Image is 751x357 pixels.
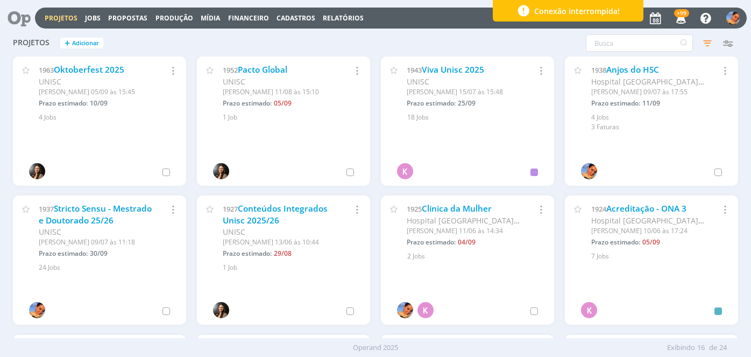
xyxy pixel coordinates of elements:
span: 1943 [407,65,422,75]
span: Conexão interrompida! [534,5,620,17]
div: [PERSON_NAME] 05/09 às 15:45 [39,87,152,97]
span: UNISC [407,76,429,87]
div: 2 Jobs [407,251,542,261]
button: Projetos [41,14,81,23]
span: Prazo estimado: [407,99,456,108]
button: Relatórios [320,14,367,23]
span: +99 [674,9,689,17]
div: 3 Faturas [591,122,726,132]
span: Prazo estimado: [223,249,272,258]
a: Conteúdos Integrados Unisc 2025/26 [223,203,328,226]
span: Cadastros [277,13,315,23]
span: 1924 [591,204,606,214]
button: Mídia [197,14,223,23]
a: Clínica da Mulher [422,203,492,214]
button: Jobs [82,14,104,23]
a: Relatórios [323,13,364,23]
span: Hospital [GEOGRAPHIC_DATA][PERSON_NAME] [407,215,574,226]
img: L [726,11,740,25]
div: 18 Jobs [407,113,542,122]
span: 24 [719,342,727,353]
img: L [581,163,597,179]
span: UNISC [223,227,245,237]
span: 1937 [39,204,54,214]
a: Financeiro [228,13,269,23]
div: 4 Jobs [39,113,173,122]
button: Propostas [105,14,151,23]
span: 05/09 [274,99,292,108]
div: 4 Jobs [591,113,726,122]
div: [PERSON_NAME] 13/06 às 10:44 [223,237,336,247]
a: Viva Unisc 2025 [422,64,484,75]
span: UNISC [39,227,61,237]
div: [PERSON_NAME] 15/07 às 15:48 [407,87,520,97]
img: B [213,302,229,318]
a: Oktoberfest 2025 [54,64,124,75]
a: Produção [155,13,193,23]
span: Propostas [108,13,147,23]
div: 1 Job [223,263,357,272]
span: 29/08 [274,249,292,258]
div: [PERSON_NAME] 10/06 às 17:24 [591,226,705,236]
a: Pacto Global [238,64,287,75]
div: K [581,302,597,318]
img: L [397,302,413,318]
span: + [65,38,70,49]
button: +99 [669,9,691,28]
a: Anjos do HSC [606,64,659,75]
span: Prazo estimado: [223,99,272,108]
span: 10/09 [90,99,108,108]
span: 30/09 [90,249,108,258]
button: Produção [152,14,196,23]
button: +Adicionar [60,38,103,49]
div: K [397,163,413,179]
img: B [29,163,45,179]
span: 16 [697,342,705,353]
span: Prazo estimado: [39,99,88,108]
a: Stricto Sensu - Mestrado e Doutorado 25/26 [39,203,152,226]
button: L [726,9,740,27]
span: Exibindo [667,342,695,353]
span: 1938 [591,65,606,75]
span: 1952 [223,65,238,75]
span: 1963 [39,65,54,75]
span: 11/09 [642,99,660,108]
span: 1927 [223,204,238,214]
button: Cadastros [273,14,318,23]
div: 7 Jobs [591,251,726,261]
div: [PERSON_NAME] 11/08 às 15:10 [223,87,336,97]
span: 04/09 [458,237,476,247]
img: L [29,302,45,318]
span: Prazo estimado: [591,237,640,247]
span: Prazo estimado: [591,99,640,108]
div: [PERSON_NAME] 09/07 às 11:18 [39,237,152,247]
span: 05/09 [642,237,660,247]
button: Financeiro [225,14,272,23]
div: [PERSON_NAME] 09/07 às 17:55 [591,87,705,97]
a: Jobs [85,13,101,23]
span: 25/09 [458,99,476,108]
span: UNISC [39,76,61,87]
a: Acreditação - ONA 3 [606,203,686,214]
a: Mídia [201,13,220,23]
img: B [213,163,229,179]
div: K [417,302,434,318]
span: Prazo estimado: [407,237,456,247]
span: UNISC [223,76,245,87]
span: de [709,342,717,353]
span: 1925 [407,204,422,214]
input: Busca [586,34,693,52]
span: Prazo estimado: [39,249,88,258]
span: Adicionar [72,40,99,47]
div: 1 Job [223,113,357,122]
span: Projetos [13,38,49,47]
div: 24 Jobs [39,263,173,272]
div: [PERSON_NAME] 11/06 às 14:34 [407,226,520,236]
a: Projetos [45,13,77,23]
